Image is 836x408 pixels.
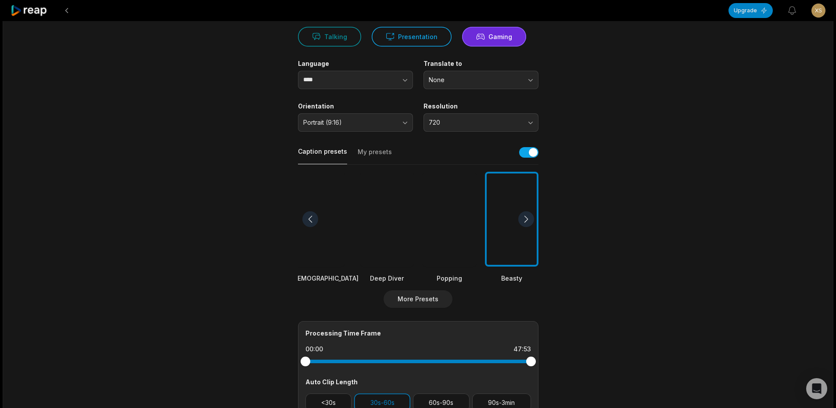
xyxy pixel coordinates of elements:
button: Talking [298,27,361,47]
button: Caption presets [298,147,347,164]
button: Upgrade [728,3,773,18]
div: 47:53 [513,345,531,354]
span: 720 [429,119,521,126]
button: None [423,71,538,89]
div: Auto Clip Length [305,377,531,386]
div: [DEMOGRAPHIC_DATA] [291,274,359,283]
button: Portrait (9:16) [298,113,413,132]
button: Presentation [372,27,452,47]
span: None [429,76,521,84]
div: Open Intercom Messenger [806,378,827,399]
div: Beasty [485,274,538,283]
label: Translate to [423,60,538,68]
label: Resolution [423,102,538,110]
div: Processing Time Frame [305,329,531,338]
div: Popping [423,274,476,283]
div: Deep Diver [360,274,414,283]
div: 00:00 [305,345,323,354]
span: Portrait (9:16) [303,119,395,126]
button: My presets [358,148,392,164]
label: Language [298,60,413,68]
button: Gaming [462,27,526,47]
label: Orientation [298,102,413,110]
button: 720 [423,113,538,132]
button: More Presets [384,290,452,308]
